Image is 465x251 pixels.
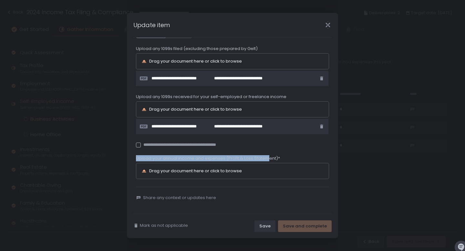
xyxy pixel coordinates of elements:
[149,107,242,111] div: Drag your document here or click to browse
[136,156,280,161] span: Upload your annual income and expenses (Profit & Loss Statement)*
[133,21,170,29] h1: Update item
[259,223,271,229] div: Save
[136,94,286,100] span: Upload any 1099s received for your self-employed or freelance income
[149,169,242,173] div: Drag your document here or click to browse
[136,46,258,52] span: Upload any 1099s filed (excluding those prepared by Gelt)
[254,220,275,232] button: Save
[140,223,188,228] span: Mark as not applicable
[133,223,188,228] button: Mark as not applicable
[149,59,242,63] div: Drag your document here or click to browse
[317,21,338,29] div: Close
[143,195,216,201] span: Share any context or updates here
